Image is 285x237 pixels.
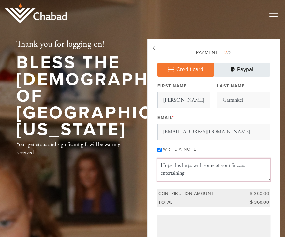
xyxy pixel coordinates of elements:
label: First Name [157,83,187,89]
span: This field is required. [172,115,174,120]
div: Payment [157,49,270,56]
label: Last Name [217,83,245,89]
td: Contribution Amount [157,189,241,198]
a: Credit card [157,63,214,77]
h1: Bless the [DEMOGRAPHIC_DATA] of [GEOGRAPHIC_DATA][US_STATE] [16,54,238,138]
h2: Thank you for logging on! [16,39,238,49]
a: Paypal [214,63,270,77]
td: $ 360.00 [241,189,270,198]
td: $ 360.00 [241,198,270,207]
label: Email [157,115,174,121]
div: Your generous and significant gift will be warmly received [16,141,126,157]
td: Total [157,198,241,207]
label: Write a note [163,147,196,152]
span: 2 [224,50,227,55]
img: logo_half.png [5,3,67,23]
span: /2 [220,50,232,55]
